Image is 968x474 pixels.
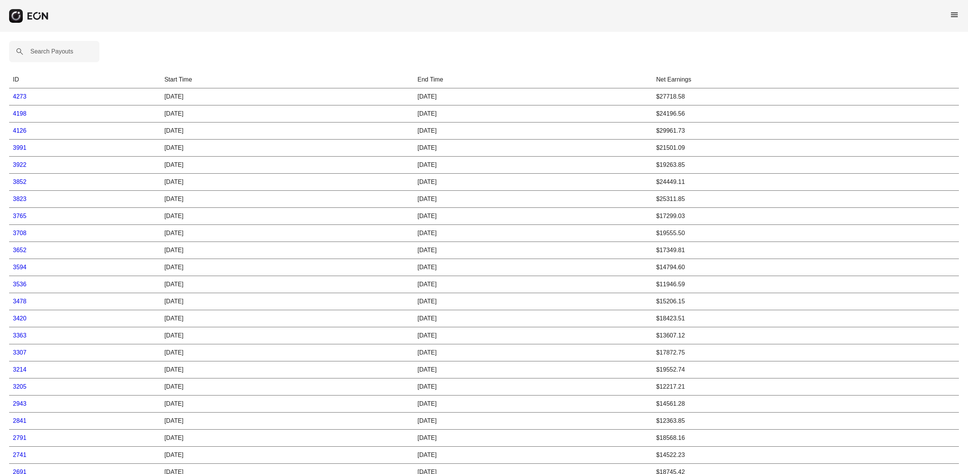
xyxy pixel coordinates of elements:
td: [DATE] [414,293,652,310]
td: $12363.85 [652,413,959,430]
td: $13607.12 [652,327,959,344]
span: menu [950,10,959,19]
td: [DATE] [414,174,652,191]
td: [DATE] [414,242,652,259]
td: $18423.51 [652,310,959,327]
th: Start Time [161,71,414,88]
td: $17299.03 [652,208,959,225]
td: $15206.15 [652,293,959,310]
td: [DATE] [161,327,414,344]
td: [DATE] [414,413,652,430]
td: $19263.85 [652,157,959,174]
a: 3765 [13,213,27,219]
th: ID [9,71,161,88]
td: [DATE] [161,310,414,327]
td: [DATE] [161,174,414,191]
a: 3823 [13,196,27,202]
td: [DATE] [414,105,652,122]
td: [DATE] [414,327,652,344]
a: 3205 [13,383,27,390]
td: [DATE] [414,208,652,225]
td: [DATE] [414,191,652,208]
td: $14561.28 [652,396,959,413]
td: [DATE] [161,122,414,140]
td: $19552.74 [652,361,959,378]
a: 3478 [13,298,27,304]
td: [DATE] [161,88,414,105]
td: $17349.81 [652,242,959,259]
td: $29961.73 [652,122,959,140]
td: [DATE] [161,396,414,413]
td: [DATE] [414,259,652,276]
a: 3922 [13,162,27,168]
td: $14522.23 [652,447,959,464]
td: [DATE] [161,105,414,122]
a: 4126 [13,127,27,134]
td: [DATE] [414,378,652,396]
td: $12217.21 [652,378,959,396]
td: [DATE] [161,276,414,293]
a: 3652 [13,247,27,253]
td: $18568.16 [652,430,959,447]
a: 2841 [13,417,27,424]
a: 3307 [13,349,27,356]
td: $25311.85 [652,191,959,208]
a: 3363 [13,332,27,339]
td: $14794.60 [652,259,959,276]
td: [DATE] [414,88,652,105]
td: [DATE] [414,361,652,378]
td: [DATE] [161,344,414,361]
td: [DATE] [414,276,652,293]
label: Search Payouts [30,47,73,56]
a: 4273 [13,93,27,100]
td: $27718.58 [652,88,959,105]
td: [DATE] [161,413,414,430]
th: Net Earnings [652,71,959,88]
a: 3214 [13,366,27,373]
a: 2741 [13,452,27,458]
td: [DATE] [161,447,414,464]
a: 3852 [13,179,27,185]
a: 4198 [13,110,27,117]
td: [DATE] [161,259,414,276]
td: [DATE] [161,225,414,242]
td: $24196.56 [652,105,959,122]
td: [DATE] [161,361,414,378]
a: 3536 [13,281,27,287]
td: [DATE] [161,157,414,174]
td: [DATE] [161,140,414,157]
td: [DATE] [161,208,414,225]
td: $11946.59 [652,276,959,293]
td: [DATE] [161,293,414,310]
td: [DATE] [414,122,652,140]
a: 2943 [13,400,27,407]
a: 3708 [13,230,27,236]
th: End Time [414,71,652,88]
td: [DATE] [414,225,652,242]
td: [DATE] [414,140,652,157]
td: [DATE] [414,447,652,464]
a: 3420 [13,315,27,322]
td: [DATE] [414,396,652,413]
td: [DATE] [414,430,652,447]
td: [DATE] [161,191,414,208]
td: $24449.11 [652,174,959,191]
td: $21501.09 [652,140,959,157]
td: [DATE] [414,344,652,361]
td: $19555.50 [652,225,959,242]
a: 3594 [13,264,27,270]
td: [DATE] [414,157,652,174]
td: [DATE] [161,242,414,259]
a: 2791 [13,435,27,441]
td: [DATE] [161,378,414,396]
a: 3991 [13,144,27,151]
td: $17872.75 [652,344,959,361]
td: [DATE] [414,310,652,327]
td: [DATE] [161,430,414,447]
